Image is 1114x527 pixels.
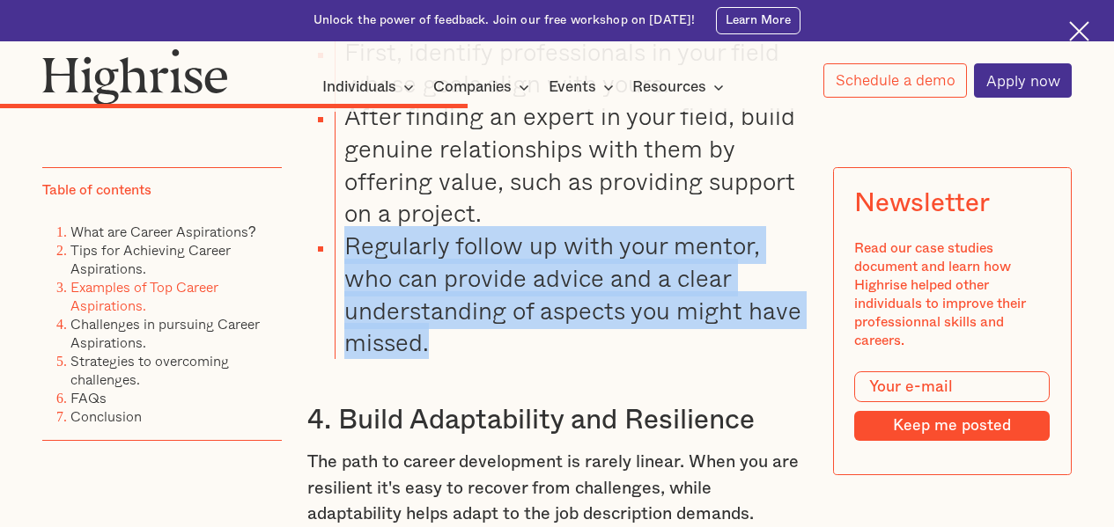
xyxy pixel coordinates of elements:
[854,411,1050,440] input: Keep me posted
[70,313,260,353] a: Challenges in pursuing Career Aspirations.
[854,239,1050,350] div: Read our case studies document and learn how Highrise helped other individuals to improve their p...
[716,7,801,34] a: Learn More
[433,77,535,98] div: Companies
[549,77,596,98] div: Events
[42,48,228,105] img: Highrise logo
[322,77,396,98] div: Individuals
[974,63,1072,98] a: Apply now
[854,188,989,218] div: Newsletter
[1069,21,1089,41] img: Cross icon
[854,371,1050,403] input: Your e-mail
[632,77,729,98] div: Resources
[549,77,619,98] div: Events
[433,77,512,98] div: Companies
[632,77,706,98] div: Resources
[70,387,107,408] a: FAQs
[854,371,1050,441] form: Modal Form
[314,12,696,29] div: Unlock the power of feedback. Join our free workshop on [DATE]!
[70,276,218,316] a: Examples of Top Career Aspirations.
[335,100,807,230] li: After finding an expert in your field, build genuine relationships with them by offering value, s...
[70,350,229,390] a: Strategies to overcoming challenges.
[335,230,807,359] li: Regularly follow up with your mentor, who can provide advice and a clear understanding of aspects...
[42,181,151,200] div: Table of contents
[823,63,967,98] a: Schedule a demo
[307,403,808,437] h3: 4. Build Adaptability and Resilience
[70,239,231,279] a: Tips for Achieving Career Aspirations.
[70,406,142,427] a: Conclusion
[70,221,256,242] a: What are Career Aspirations?
[322,77,419,98] div: Individuals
